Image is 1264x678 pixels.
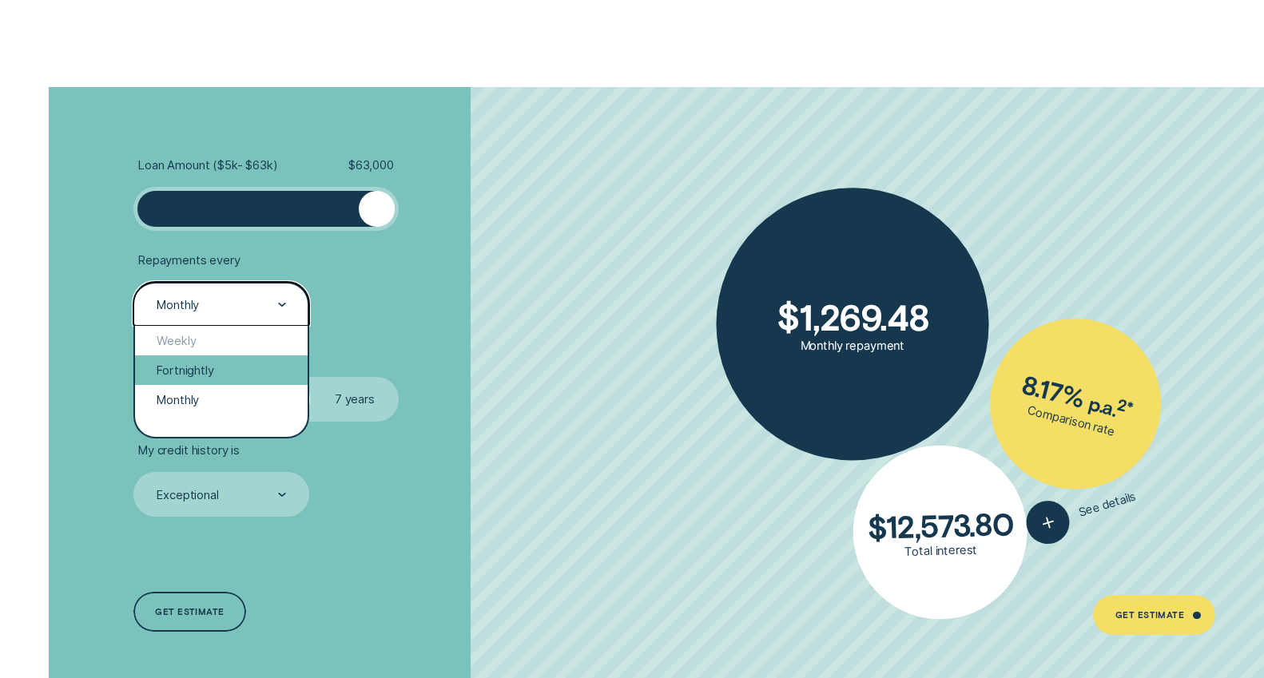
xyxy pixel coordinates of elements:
[138,443,240,458] span: My credit history is
[1093,595,1215,635] a: Get Estimate
[157,488,218,502] div: Exceptional
[310,377,399,421] label: 7 years
[135,326,308,355] div: Weekly
[348,158,394,172] span: $ 63,000
[133,592,247,632] a: Get estimate
[135,355,308,385] div: Fortnightly
[138,158,278,172] span: Loan Amount ( $5k - $63k )
[135,385,308,414] div: Monthly
[1078,490,1139,520] span: See details
[138,253,240,268] span: Repayments every
[157,297,199,311] div: Monthly
[1021,476,1142,550] button: See details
